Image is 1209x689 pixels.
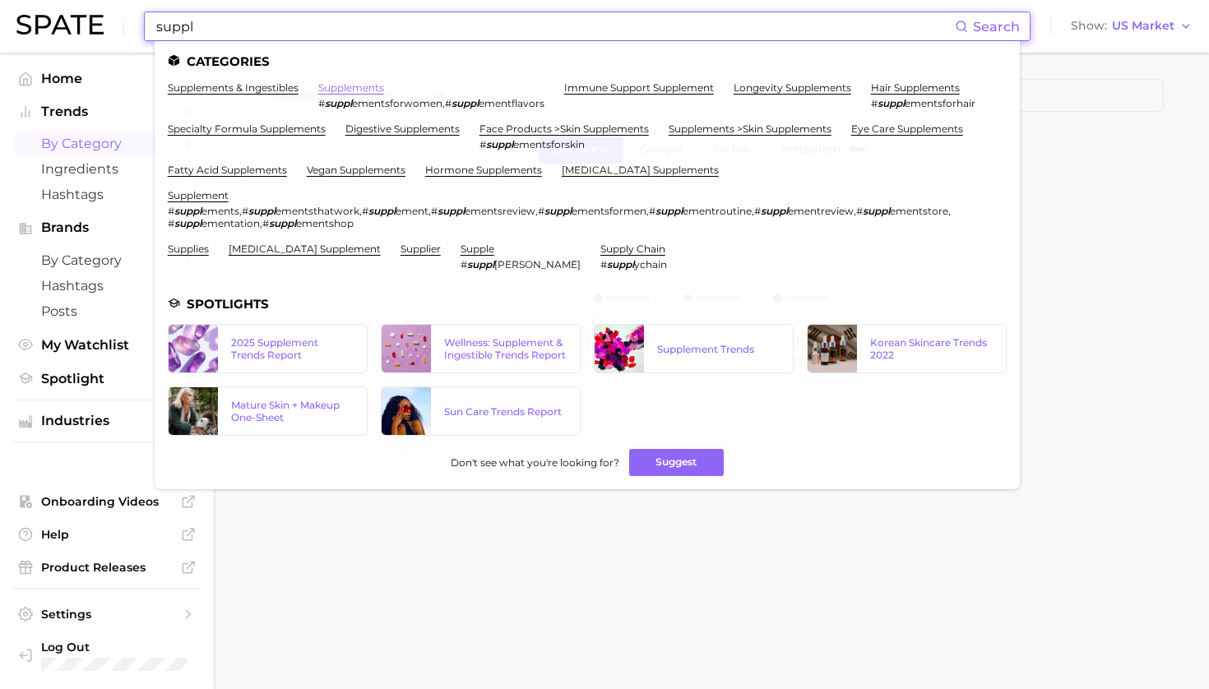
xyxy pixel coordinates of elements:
span: Help [41,527,173,542]
em: suppl [544,205,572,217]
em: suppl [174,217,201,229]
span: # [262,217,269,229]
a: [MEDICAL_DATA] supplements [562,164,719,176]
span: # [479,138,486,150]
span: ychain [634,258,667,271]
div: Wellness: Supplement & Ingestible Trends Report [444,336,567,361]
span: Don't see what you're looking for? [451,456,619,469]
span: US Market [1112,21,1174,30]
a: Help [13,522,201,547]
span: # [600,258,607,271]
span: ementstore [890,205,948,217]
span: ementreview [788,205,854,217]
em: suppl [269,217,296,229]
a: Settings [13,602,201,627]
span: ement [396,205,428,217]
span: ementsreview [465,205,535,217]
span: # [538,205,544,217]
a: by Category [13,247,201,273]
a: Sun Care Trends Report [381,386,581,436]
span: # [168,205,174,217]
a: Onboarding Videos [13,489,201,514]
a: [MEDICAL_DATA] supplement [229,243,381,255]
a: Ingredients [13,156,201,182]
span: Hashtags [41,278,173,294]
span: Settings [41,607,173,622]
span: # [754,205,761,217]
span: # [649,205,655,217]
em: suppl [878,97,905,109]
span: # [871,97,878,109]
span: Brands [41,220,173,235]
span: Hashtags [41,187,173,202]
a: supple [461,243,494,255]
em: suppl [325,97,352,109]
a: face products >skin supplements [479,123,649,135]
a: Posts [13,298,201,324]
a: Hashtags [13,273,201,298]
span: ementsforskin [513,138,585,150]
span: Trends [41,104,173,119]
a: Wellness: Supplement & Ingestible Trends Report [381,324,581,373]
a: Spotlight [13,366,201,391]
span: Search [973,19,1020,35]
div: Korean Skincare Trends 2022 [870,336,993,361]
button: Suggest [629,449,724,476]
em: suppl [248,205,276,217]
button: Brands [13,215,201,240]
a: Supplement Trends [594,324,794,373]
a: by Category [13,131,201,156]
span: # [856,205,863,217]
a: Mature Skin + Makeup One-Sheet [168,386,368,436]
span: # [318,97,325,109]
li: Categories [168,54,1007,68]
span: Home [41,71,173,86]
span: Onboarding Videos [41,494,173,509]
span: by Category [41,252,173,268]
a: fatty acid supplements [168,164,287,176]
a: hair supplements [871,81,960,94]
span: ementation [201,217,260,229]
span: # [168,217,174,229]
span: Show [1071,21,1107,30]
li: Spotlights [168,297,1007,311]
a: hormone supplements [425,164,542,176]
div: , [318,97,544,109]
span: by Category [41,136,173,151]
a: digestive supplements [345,123,460,135]
a: specialty formula supplements [168,123,326,135]
span: # [461,258,467,271]
a: longevity supplements [734,81,851,94]
a: supply chain [600,243,665,255]
em: suppl [863,205,890,217]
em: suppl [452,97,479,109]
em: suppl [655,205,683,217]
span: ementflavors [479,97,544,109]
a: vegan supplements [307,164,405,176]
a: supplements >skin supplements [669,123,831,135]
span: ementsforhair [905,97,975,109]
div: Supplement Trends [657,343,780,355]
span: Posts [41,303,173,319]
button: Trends [13,99,201,124]
a: supplements [318,81,384,94]
a: eye care supplements [851,123,963,135]
a: Log out. Currently logged in with e-mail alyssa@spate.nyc. [13,635,201,676]
div: Sun Care Trends Report [444,405,567,418]
span: Ingredients [41,161,173,177]
span: Product Releases [41,560,173,575]
a: 2025 Supplement Trends Report [168,324,368,373]
img: SPATE [16,15,104,35]
span: ementsforwomen [352,97,442,109]
div: 2025 Supplement Trends Report [231,336,354,361]
a: Product Releases [13,555,201,580]
a: immune support supplement [564,81,714,94]
span: ementshop [296,217,354,229]
button: Industries [13,409,201,433]
span: ementroutine [683,205,752,217]
em: suppl [438,205,465,217]
em: suppl [467,258,494,271]
input: Search here for a brand, industry, or ingredient [155,12,955,40]
a: supplier [401,243,441,255]
em: suppl [174,205,201,217]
